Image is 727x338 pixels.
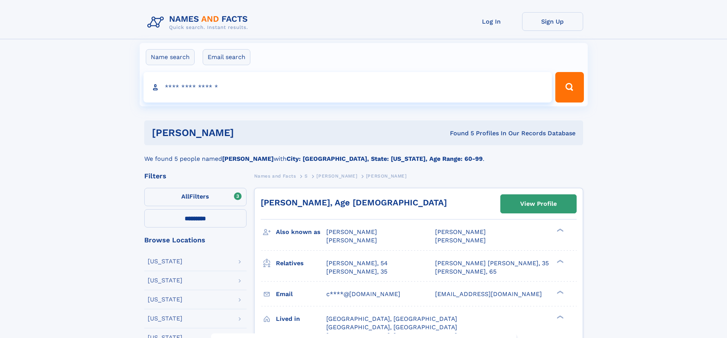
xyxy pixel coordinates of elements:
[148,258,182,264] div: [US_STATE]
[555,290,564,295] div: ❯
[316,171,357,181] a: [PERSON_NAME]
[435,237,486,244] span: [PERSON_NAME]
[435,268,496,276] a: [PERSON_NAME], 65
[276,312,326,325] h3: Lived in
[276,288,326,301] h3: Email
[326,315,457,322] span: [GEOGRAPHIC_DATA], [GEOGRAPHIC_DATA]
[520,195,557,213] div: View Profile
[501,195,576,213] a: View Profile
[326,268,387,276] a: [PERSON_NAME], 35
[222,155,274,162] b: [PERSON_NAME]
[435,290,542,298] span: [EMAIL_ADDRESS][DOMAIN_NAME]
[144,173,247,179] div: Filters
[305,171,308,181] a: S
[326,324,457,331] span: [GEOGRAPHIC_DATA], [GEOGRAPHIC_DATA]
[326,237,377,244] span: [PERSON_NAME]
[181,193,189,200] span: All
[144,12,254,33] img: Logo Names and Facts
[146,49,195,65] label: Name search
[143,72,552,103] input: search input
[555,259,564,264] div: ❯
[366,173,407,179] span: [PERSON_NAME]
[555,314,564,319] div: ❯
[254,171,296,181] a: Names and Facts
[555,72,584,103] button: Search Button
[326,259,388,268] a: [PERSON_NAME], 54
[287,155,483,162] b: City: [GEOGRAPHIC_DATA], State: [US_STATE], Age Range: 60-99
[144,237,247,243] div: Browse Locations
[326,228,377,235] span: [PERSON_NAME]
[261,198,447,207] a: [PERSON_NAME], Age [DEMOGRAPHIC_DATA]
[522,12,583,31] a: Sign Up
[342,129,575,138] div: Found 5 Profiles In Our Records Database
[148,316,182,322] div: [US_STATE]
[435,228,486,235] span: [PERSON_NAME]
[144,188,247,206] label: Filters
[316,173,357,179] span: [PERSON_NAME]
[555,228,564,233] div: ❯
[144,145,583,163] div: We found 5 people named with .
[152,128,342,138] h1: [PERSON_NAME]
[203,49,250,65] label: Email search
[435,259,549,268] a: [PERSON_NAME] [PERSON_NAME], 35
[276,257,326,270] h3: Relatives
[148,296,182,303] div: [US_STATE]
[148,277,182,284] div: [US_STATE]
[276,226,326,239] h3: Also known as
[461,12,522,31] a: Log In
[305,173,308,179] span: S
